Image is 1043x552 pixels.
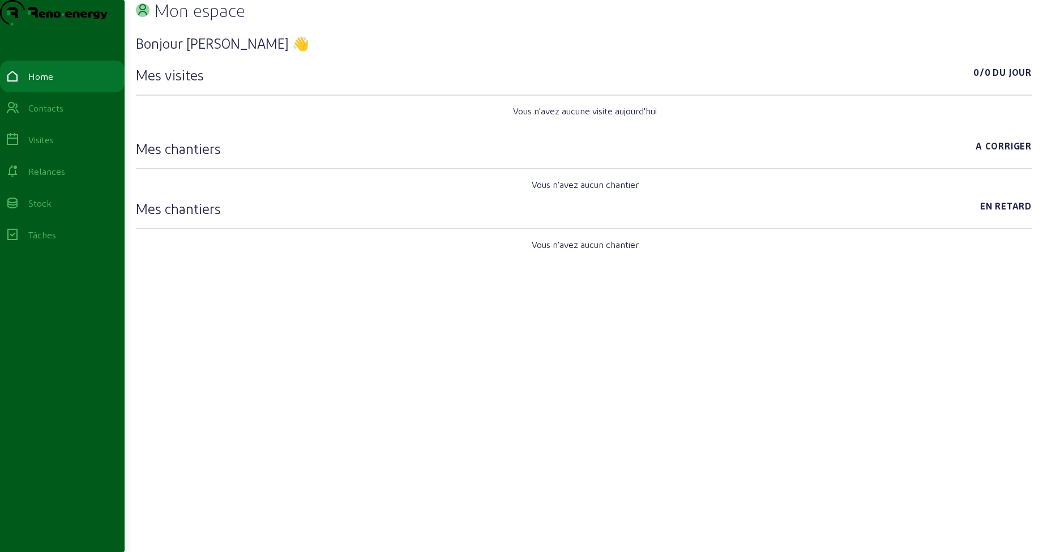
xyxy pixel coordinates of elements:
span: Du jour [993,66,1032,84]
span: Vous n'avez aucune visite aujourd'hui [513,104,657,118]
div: Stock [28,196,52,210]
div: Tâches [28,228,56,242]
span: 0/0 [973,66,990,84]
h3: Mes visites [136,66,204,84]
span: En retard [980,199,1032,217]
h3: Bonjour [PERSON_NAME] 👋 [136,34,1032,52]
div: Home [28,70,53,83]
span: Vous n'avez aucun chantier [532,178,639,191]
div: Relances [28,165,65,178]
h3: Mes chantiers [136,199,221,217]
h3: Mes chantiers [136,139,221,157]
span: Vous n'avez aucun chantier [532,238,639,251]
div: Visites [28,133,54,147]
span: A corriger [976,139,1032,157]
div: Contacts [28,101,63,115]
